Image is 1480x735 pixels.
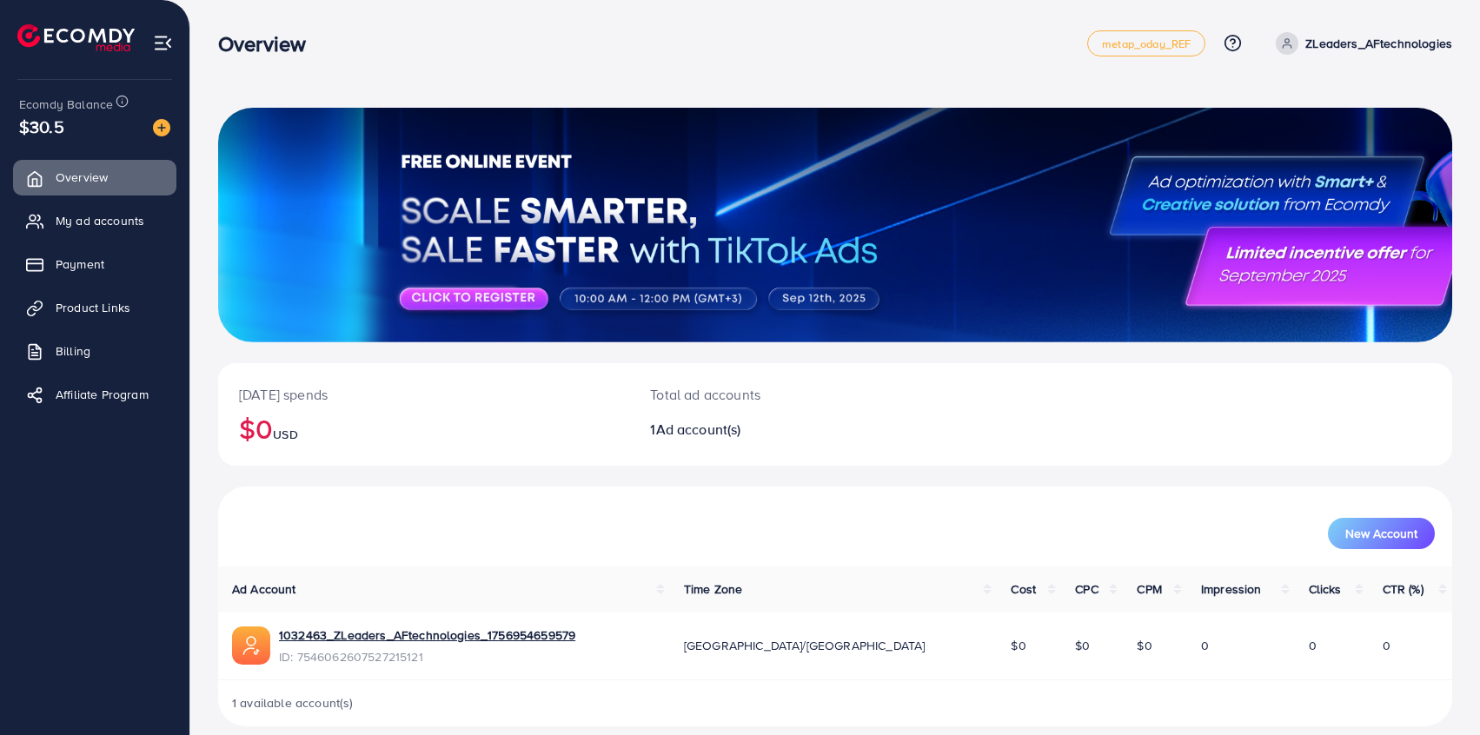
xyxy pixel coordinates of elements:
span: CTR (%) [1383,580,1424,598]
span: Ad Account [232,580,296,598]
span: 1 available account(s) [232,694,354,712]
span: $0 [1137,637,1151,654]
span: 0 [1201,637,1209,654]
span: Cost [1011,580,1036,598]
span: $30.5 [19,114,64,139]
h3: Overview [218,31,320,56]
p: [DATE] spends [239,384,608,405]
span: Impression [1201,580,1262,598]
span: $0 [1075,637,1090,654]
a: Payment [13,247,176,281]
button: New Account [1328,518,1435,549]
span: 0 [1309,637,1317,654]
a: ZLeaders_AFtechnologies [1269,32,1452,55]
p: Total ad accounts [650,384,917,405]
h2: 1 [650,421,917,438]
span: CPM [1137,580,1161,598]
a: 1032463_ZLeaders_AFtechnologies_1756954659579 [279,626,575,644]
img: ic-ads-acc.e4c84228.svg [232,626,270,665]
img: image [153,119,170,136]
span: Billing [56,342,90,360]
span: Product Links [56,299,130,316]
span: Ad account(s) [656,420,741,439]
span: Clicks [1309,580,1342,598]
span: CPC [1075,580,1098,598]
span: Affiliate Program [56,386,149,403]
h2: $0 [239,412,608,445]
img: logo [17,24,135,51]
a: metap_oday_REF [1087,30,1205,56]
span: ID: 7546062607527215121 [279,648,575,665]
span: Overview [56,169,108,186]
a: My ad accounts [13,203,176,238]
span: metap_oday_REF [1102,38,1191,50]
span: Time Zone [684,580,742,598]
a: Affiliate Program [13,377,176,412]
a: Overview [13,160,176,195]
iframe: Chat [1406,657,1467,722]
p: ZLeaders_AFtechnologies [1305,33,1452,54]
span: [GEOGRAPHIC_DATA]/[GEOGRAPHIC_DATA] [684,637,926,654]
span: My ad accounts [56,212,144,229]
span: Ecomdy Balance [19,96,113,113]
img: menu [153,33,173,53]
span: USD [273,426,297,443]
a: Product Links [13,290,176,325]
span: Payment [56,255,104,273]
span: New Account [1345,527,1417,540]
span: $0 [1011,637,1025,654]
a: Billing [13,334,176,368]
span: 0 [1383,637,1390,654]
